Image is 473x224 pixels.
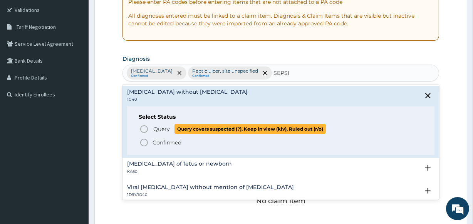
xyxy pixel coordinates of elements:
[139,124,149,134] i: status option query
[423,163,433,173] i: open select status
[131,68,173,74] p: [MEDICAL_DATA]
[127,192,294,197] p: 1D9Y/1G40
[127,161,232,167] h4: [MEDICAL_DATA] of fetus or newborn
[128,12,433,27] p: All diagnoses entered must be linked to a claim item. Diagnosis & Claim Items that are visible bu...
[127,89,248,95] h4: [MEDICAL_DATA] without [MEDICAL_DATA]
[153,125,170,133] span: Query
[131,74,173,78] small: Confirmed
[14,38,31,58] img: d_794563401_company_1708531726252_794563401
[256,197,305,205] p: No claim item
[262,70,268,76] span: remove selection option
[45,65,106,142] span: We're online!
[127,97,248,102] p: 1G40
[139,114,423,120] h6: Select Status
[17,23,56,30] span: Tariff Negotiation
[153,139,181,146] p: Confirmed
[127,184,294,190] h4: Viral [MEDICAL_DATA] without mention of [MEDICAL_DATA]
[176,70,183,76] span: remove selection option
[122,55,150,63] label: Diagnosis
[423,91,433,100] i: close select status
[126,4,145,22] div: Minimize live chat window
[192,68,258,74] p: Peptic ulcer, site unspecified
[139,138,149,147] i: status option filled
[192,74,258,78] small: Confirmed
[40,43,129,53] div: Chat with us now
[423,186,433,196] i: open select status
[174,124,326,134] span: Query covers suspected (?), Keep in view (kiv), Ruled out (r/o)
[4,146,147,173] textarea: Type your message and hit 'Enter'
[127,169,232,174] p: KA60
